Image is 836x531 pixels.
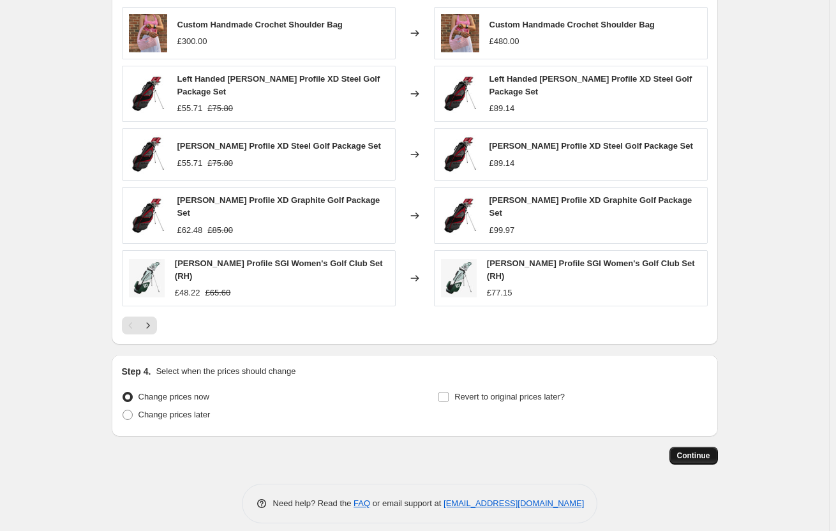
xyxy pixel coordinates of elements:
[205,287,231,299] strike: £65.60
[177,20,343,29] span: Custom Handmade Crochet Shoulder Bag
[139,317,157,334] button: Next
[129,75,167,113] img: Wilson_Profile_Steel_Golf_Package_Set_Left_Handed_98_80x.jpg
[489,35,519,48] div: £480.00
[489,157,515,170] div: £89.14
[129,259,165,297] img: SGIW_80x.webp
[122,365,151,378] h2: Step 4.
[273,498,354,508] span: Need help? Read the
[177,74,380,96] span: Left Handed [PERSON_NAME] Profile XD Steel Golf Package Set
[677,451,710,461] span: Continue
[207,157,233,170] strike: £75.80
[129,197,167,235] img: Wilson_Profile_Graphite_Golf_Package_Set_138_80x.jpg
[444,498,584,508] a: [EMAIL_ADDRESS][DOMAIN_NAME]
[441,259,477,297] img: SGIW_80x.webp
[441,75,479,113] img: Wilson_Profile_Steel_Golf_Package_Set_Left_Handed_98_80x.jpg
[138,392,209,401] span: Change prices now
[177,195,380,218] span: [PERSON_NAME] Profile XD Graphite Golf Package Set
[489,74,692,96] span: Left Handed [PERSON_NAME] Profile XD Steel Golf Package Set
[129,135,167,174] img: Wilson_Profile_Steel_Golf_Package_Set_61_80x.jpg
[138,410,211,419] span: Change prices later
[489,195,692,218] span: [PERSON_NAME] Profile XD Graphite Golf Package Set
[122,317,157,334] nav: Pagination
[354,498,370,508] a: FAQ
[454,392,565,401] span: Revert to original prices later?
[177,224,203,237] div: £62.48
[489,224,515,237] div: £99.97
[207,224,233,237] strike: £85.00
[175,287,200,299] div: £48.22
[370,498,444,508] span: or email support at
[177,157,203,170] div: £55.71
[207,102,233,115] strike: £75.80
[489,141,693,151] span: [PERSON_NAME] Profile XD Steel Golf Package Set
[441,135,479,174] img: Wilson_Profile_Steel_Golf_Package_Set_61_80x.jpg
[489,20,655,29] span: Custom Handmade Crochet Shoulder Bag
[489,102,515,115] div: £89.14
[441,197,479,235] img: Wilson_Profile_Graphite_Golf_Package_Set_138_80x.jpg
[487,287,512,299] div: £77.15
[441,14,479,52] img: D_80x.png
[177,102,203,115] div: £55.71
[156,365,295,378] p: Select when the prices should change
[129,14,167,52] img: D_80x.png
[669,447,718,465] button: Continue
[487,258,695,281] span: [PERSON_NAME] Profile SGI Women's Golf Club Set (RH)
[177,35,207,48] div: £300.00
[177,141,381,151] span: [PERSON_NAME] Profile XD Steel Golf Package Set
[175,258,383,281] span: [PERSON_NAME] Profile SGI Women's Golf Club Set (RH)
